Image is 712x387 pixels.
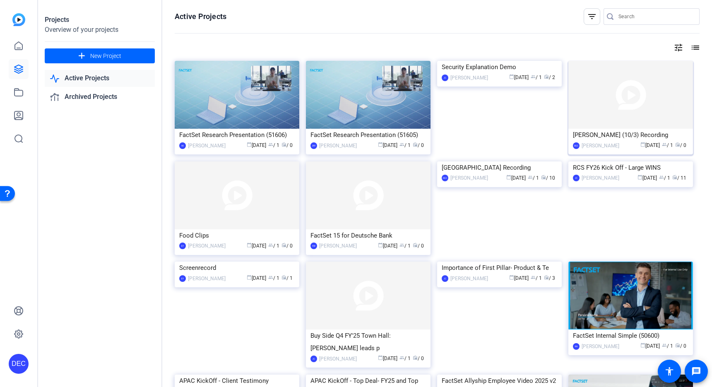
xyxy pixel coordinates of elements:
span: [DATE] [247,142,266,148]
mat-icon: message [691,366,701,376]
div: [GEOGRAPHIC_DATA] Recording [442,161,557,174]
span: / 0 [675,142,686,148]
button: New Project [45,48,155,63]
span: calendar_today [247,142,252,147]
mat-icon: tune [674,43,683,53]
span: / 1 [268,142,279,148]
div: JC [573,175,580,181]
span: calendar_today [378,355,383,360]
span: / 10 [541,175,555,181]
span: radio [413,243,418,248]
img: blue-gradient.svg [12,13,25,26]
span: calendar_today [378,142,383,147]
div: AK [179,142,186,149]
span: radio [544,74,549,79]
span: calendar_today [506,175,511,180]
span: / 1 [531,75,542,80]
div: [PERSON_NAME] [319,355,357,363]
span: radio [281,275,286,280]
div: [PERSON_NAME] [450,174,488,182]
span: group [659,175,664,180]
span: / 1 [399,243,411,249]
div: EY [179,275,186,282]
span: group [268,243,273,248]
div: JC [442,275,448,282]
span: / 0 [281,142,293,148]
span: group [268,142,273,147]
mat-icon: filter_list [587,12,597,22]
a: Archived Projects [45,89,155,106]
div: Importance of First Pillar- Product & Te [442,262,557,274]
div: Buy Side Q4 FY'25 Town Hall: [PERSON_NAME] leads p [310,329,426,354]
div: [PERSON_NAME] [582,342,619,351]
h1: Active Projects [175,12,226,22]
div: [PERSON_NAME] [450,74,488,82]
span: calendar_today [378,243,383,248]
span: radio [675,142,680,147]
span: New Project [90,52,121,60]
div: [PERSON_NAME] [319,142,357,150]
div: [PERSON_NAME] [319,242,357,250]
span: / 1 [399,142,411,148]
span: / 0 [413,142,424,148]
span: [DATE] [506,175,526,181]
div: FactSet Internal Simple (50600) [573,329,688,342]
div: DEC [442,175,448,181]
span: [DATE] [247,243,266,249]
div: [PERSON_NAME] [188,274,226,283]
input: Search [618,12,693,22]
span: calendar_today [509,275,514,280]
div: KM [310,243,317,249]
div: RH [573,343,580,350]
span: calendar_today [509,74,514,79]
span: group [268,275,273,280]
span: / 0 [413,356,424,361]
div: [PERSON_NAME] [188,242,226,250]
div: Food Clips [179,229,295,242]
mat-icon: add [77,51,87,61]
div: JRF [310,142,317,149]
div: DEC [573,142,580,149]
span: / 1 [399,356,411,361]
span: radio [672,175,677,180]
div: [PERSON_NAME] [582,174,619,182]
div: [PERSON_NAME] [582,142,619,150]
span: radio [541,175,546,180]
span: [DATE] [247,275,266,281]
div: Overview of your projects [45,25,155,35]
div: FactSet 15 for Deutsche Bank [310,229,426,242]
span: radio [544,275,549,280]
div: FactSet Research Presentation (51606) [179,129,295,141]
span: calendar_today [247,243,252,248]
span: radio [281,142,286,147]
span: / 1 [662,142,673,148]
span: radio [675,343,680,348]
span: [DATE] [378,142,397,148]
span: group [531,275,536,280]
span: radio [413,142,418,147]
span: [DATE] [640,142,660,148]
span: calendar_today [247,275,252,280]
span: group [531,74,536,79]
div: EY [179,243,186,249]
div: APAC KickOff - Client Testimony [179,375,295,387]
span: radio [281,243,286,248]
span: / 0 [675,343,686,349]
div: FactSet Allyship Employee Video 2025 v2 [442,375,557,387]
span: [DATE] [509,275,529,281]
span: / 1 [268,243,279,249]
span: [DATE] [637,175,657,181]
div: JC [442,75,448,81]
span: / 2 [544,75,555,80]
span: group [528,175,533,180]
span: [DATE] [640,343,660,349]
div: [PERSON_NAME] [188,142,226,150]
div: FactSet Research Presentation (51605) [310,129,426,141]
span: / 1 [659,175,670,181]
span: [DATE] [378,243,397,249]
span: / 1 [281,275,293,281]
div: JC [310,356,317,362]
mat-icon: list [690,43,700,53]
div: [PERSON_NAME] [450,274,488,283]
div: Screenrecord [179,262,295,274]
